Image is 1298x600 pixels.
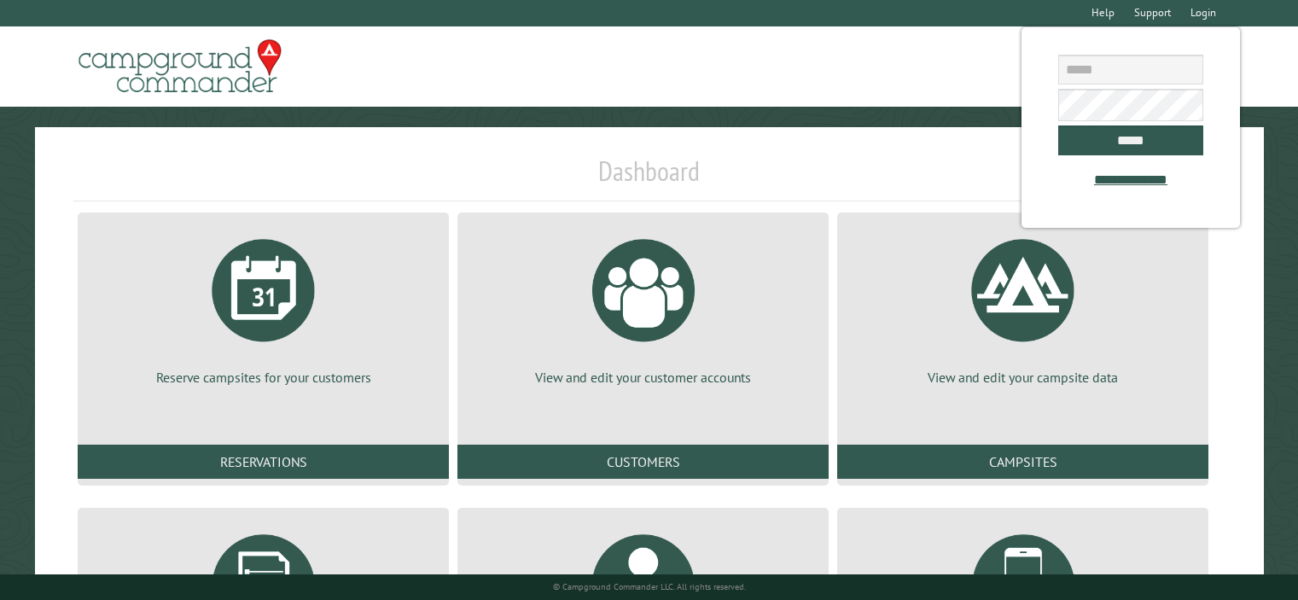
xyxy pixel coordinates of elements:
[478,226,808,387] a: View and edit your customer accounts
[478,368,808,387] p: View and edit your customer accounts
[553,581,746,592] small: © Campground Commander LLC. All rights reserved.
[837,445,1208,479] a: Campsites
[858,368,1188,387] p: View and edit your campsite data
[858,226,1188,387] a: View and edit your campsite data
[457,445,829,479] a: Customers
[73,154,1225,201] h1: Dashboard
[78,445,449,479] a: Reservations
[98,368,428,387] p: Reserve campsites for your customers
[73,33,287,100] img: Campground Commander
[98,226,428,387] a: Reserve campsites for your customers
